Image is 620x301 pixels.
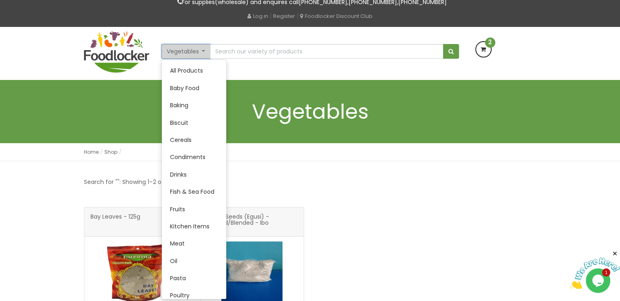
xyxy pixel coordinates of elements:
img: FoodLocker [84,31,149,73]
span: 2 [485,38,495,48]
a: Pasta [162,270,226,287]
a: Condiments [162,148,226,166]
a: Drinks [162,166,226,183]
a: All Products [162,62,226,79]
span: Melon Seeds (Egusi) - Ground/Blended - Ibo [207,214,298,230]
a: Fish & Sea Food [162,183,226,200]
a: Baby Food [162,80,226,97]
a: Register [273,12,295,20]
a: Oil [162,252,226,270]
a: Log in [247,12,268,20]
span: Bay Leaves - 125g [90,214,140,230]
a: Kitchen Items [162,218,226,235]
h1: Vegetables [84,100,536,123]
a: Shop [104,148,117,155]
a: Baking [162,97,226,114]
span: | [270,12,271,20]
a: Fruits [162,201,226,218]
iframe: chat widget [569,250,620,289]
a: Cereals [162,131,226,148]
button: Vegetables [161,44,211,59]
a: Biscuit [162,114,226,131]
a: Meat [162,235,226,252]
a: Home [84,148,99,155]
a: Foodlocker Discount Club [300,12,373,20]
p: Search for "": Showing 1–2 of 2 results [84,177,189,187]
span: | [297,12,298,20]
input: Search our variety of products [210,44,443,59]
